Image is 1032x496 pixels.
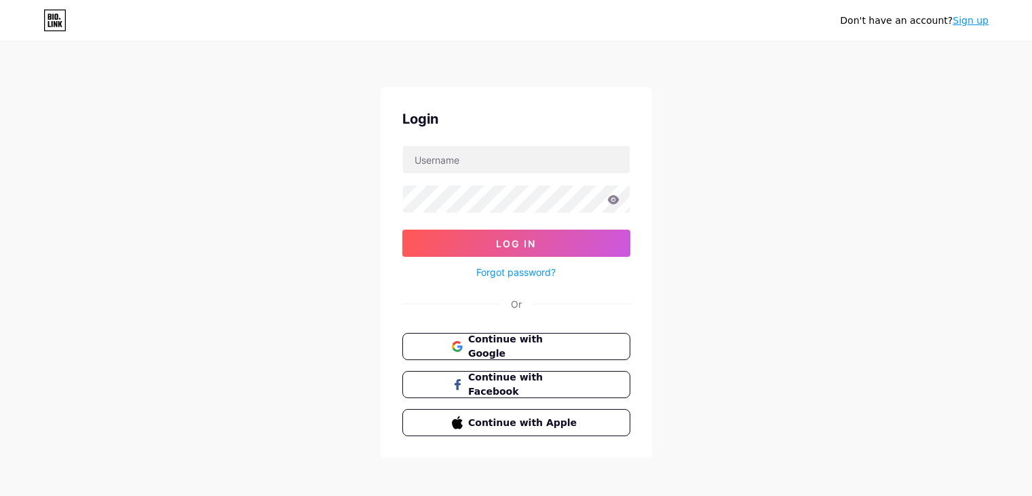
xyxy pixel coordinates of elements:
[840,14,989,28] div: Don't have an account?
[402,409,630,436] button: Continue with Apple
[468,416,580,430] span: Continue with Apple
[511,297,522,311] div: Or
[402,109,630,129] div: Login
[403,146,630,173] input: Username
[953,15,989,26] a: Sign up
[476,265,556,279] a: Forgot password?
[402,230,630,257] button: Log In
[402,333,630,360] button: Continue with Google
[468,332,580,361] span: Continue with Google
[402,371,630,398] button: Continue with Facebook
[496,238,536,249] span: Log In
[468,370,580,399] span: Continue with Facebook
